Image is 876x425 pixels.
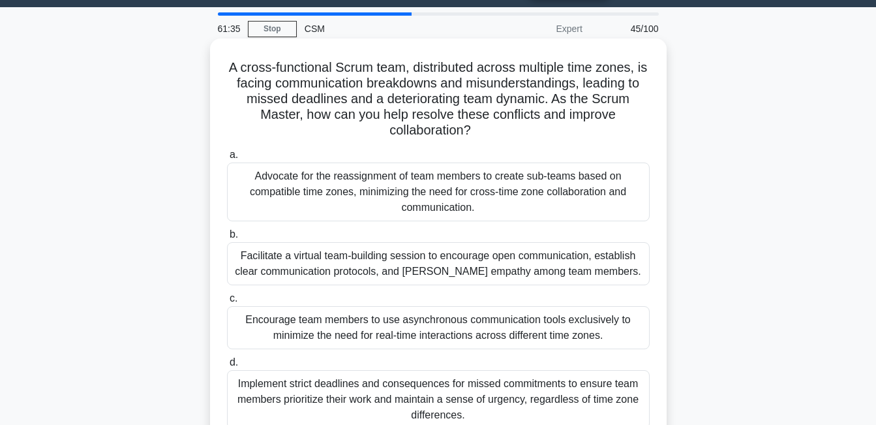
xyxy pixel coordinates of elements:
div: CSM [297,16,476,42]
div: Facilitate a virtual team-building session to encourage open communication, establish clear commu... [227,242,650,285]
div: 61:35 [210,16,248,42]
span: a. [230,149,238,160]
span: b. [230,228,238,240]
span: c. [230,292,237,304]
div: Encourage team members to use asynchronous communication tools exclusively to minimize the need f... [227,306,650,349]
a: Stop [248,21,297,37]
h5: A cross-functional Scrum team, distributed across multiple time zones, is facing communication br... [226,59,651,139]
span: d. [230,356,238,368]
div: 45/100 [590,16,667,42]
div: Expert [476,16,590,42]
div: Advocate for the reassignment of team members to create sub-teams based on compatible time zones,... [227,163,650,221]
